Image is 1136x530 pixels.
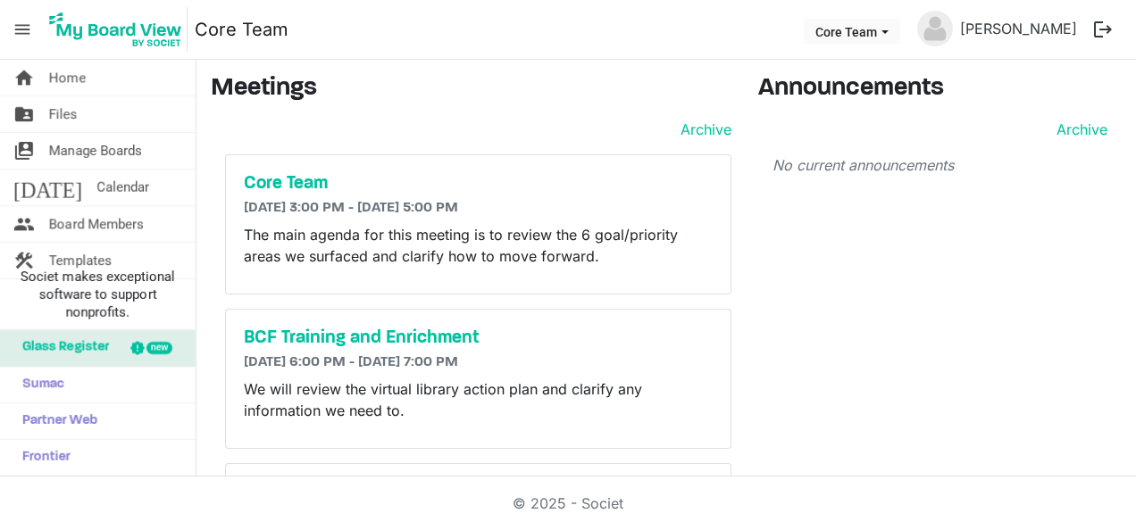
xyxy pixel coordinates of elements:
button: logout [1084,11,1122,48]
span: switch_account [13,133,35,169]
h6: [DATE] 6:00 PM - [DATE] 7:00 PM [244,354,713,371]
span: Board Members [49,206,144,242]
span: Files [49,96,78,132]
a: Archive [1049,119,1107,140]
a: © 2025 - Societ [513,494,623,512]
span: folder_shared [13,96,35,132]
a: Core Team [244,173,713,195]
span: Templates [49,243,112,278]
h3: Meetings [211,74,731,104]
span: Calendar [96,170,149,205]
a: BCF Training and Enrichment [244,327,713,349]
span: Partner Web [13,403,97,439]
img: no-profile-picture.svg [917,11,953,46]
button: Core Team dropdownbutton [804,19,900,44]
h3: Announcements [758,74,1123,104]
span: Sumac [13,367,64,402]
p: No current announcements [773,154,1108,176]
h6: [DATE] 3:00 PM - [DATE] 5:00 PM [244,200,713,217]
img: My Board View Logo [44,7,188,52]
a: [PERSON_NAME] [953,11,1084,46]
span: [DATE] [13,170,82,205]
span: Societ makes exceptional software to support nonprofits. [8,268,188,321]
a: Archive [673,119,731,140]
span: menu [5,12,39,46]
span: people [13,206,35,242]
span: home [13,60,35,95]
span: Home [49,60,86,95]
a: Core Team [195,12,288,47]
div: new [146,342,172,354]
span: Manage Boards [49,133,142,169]
span: Glass Register [13,330,109,366]
p: We will review the virtual library action plan and clarify any information we need to. [244,378,713,421]
span: construction [13,243,35,278]
span: Frontier [13,440,71,476]
p: The main agenda for this meeting is to review the 6 goal/priority areas we surfaced and clarify h... [244,224,713,267]
a: My Board View Logo [44,7,195,52]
